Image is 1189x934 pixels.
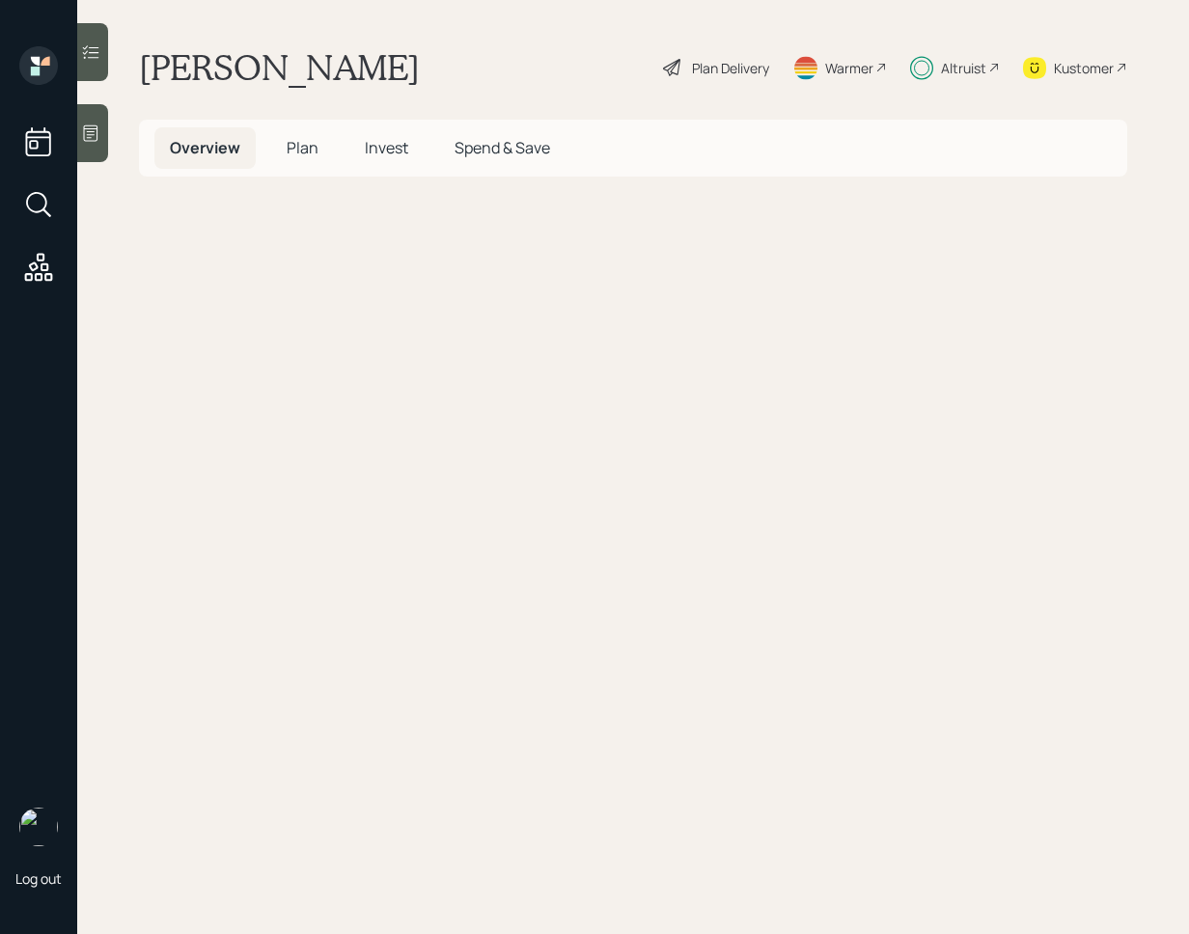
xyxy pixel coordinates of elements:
span: Plan [287,137,318,158]
div: Kustomer [1054,58,1114,78]
span: Invest [365,137,408,158]
div: Plan Delivery [692,58,769,78]
span: Spend & Save [455,137,550,158]
h1: [PERSON_NAME] [139,46,420,89]
img: retirable_logo.png [19,808,58,846]
span: Overview [170,137,240,158]
div: Log out [15,869,62,888]
div: Altruist [941,58,986,78]
div: Warmer [825,58,873,78]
